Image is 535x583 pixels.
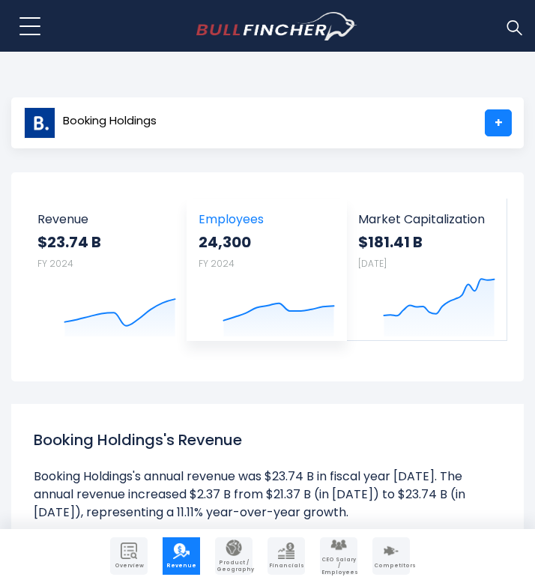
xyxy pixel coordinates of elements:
span: Booking Holdings [63,115,157,127]
a: Revenue $23.74 B FY 2024 [26,199,187,340]
img: bullfincher logo [196,12,357,40]
a: Company Overview [110,537,148,575]
strong: $23.74 B [37,232,176,252]
li: Booking Holdings's annual revenue was $23.74 B in fiscal year [DATE]. The annual revenue increase... [34,468,501,522]
a: Market Capitalization $181.41 B [DATE] [347,199,507,340]
a: Company Financials [267,537,305,575]
span: Competitors [374,563,408,569]
a: Company Product/Geography [215,537,253,575]
small: [DATE] [358,257,387,270]
small: FY 2024 [199,257,235,270]
a: Company Employees [320,537,357,575]
a: Go to homepage [196,12,357,40]
span: Product / Geography [217,560,251,573]
a: Company Revenue [163,537,200,575]
span: CEO Salary / Employees [321,557,356,576]
h1: Booking Holdings's Revenue [34,429,501,451]
img: BKNG logo [24,107,55,139]
span: Financials [269,563,303,569]
small: FY 2024 [37,257,73,270]
span: Market Capitalization [358,212,495,226]
a: + [485,109,512,136]
a: Employees 24,300 FY 2024 [187,199,347,340]
strong: $181.41 B [358,232,495,252]
span: Employees [199,212,336,226]
span: Overview [112,563,146,569]
strong: 24,300 [199,232,336,252]
a: Company Competitors [372,537,410,575]
a: Booking Holdings [23,109,157,136]
span: Revenue [37,212,176,226]
span: Revenue [164,563,199,569]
